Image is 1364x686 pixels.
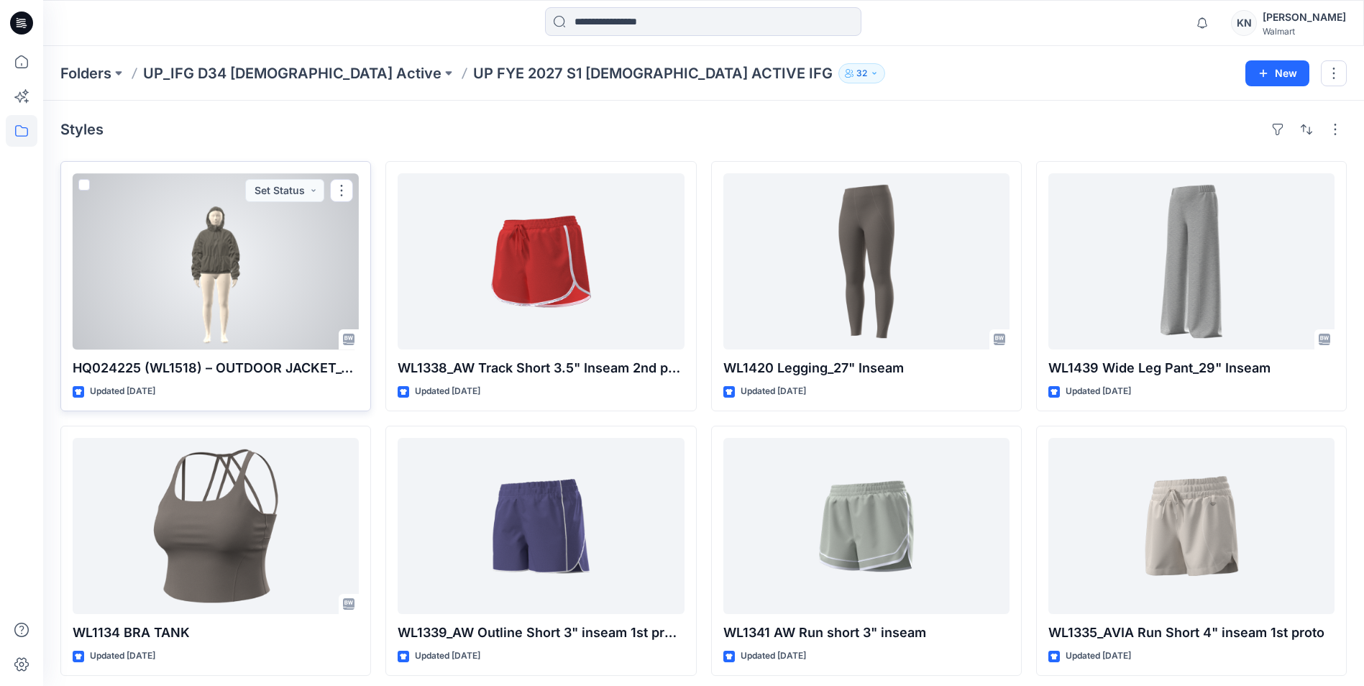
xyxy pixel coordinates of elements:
[60,121,104,138] h4: Styles
[1066,384,1131,399] p: Updated [DATE]
[1048,173,1335,349] a: WL1439 Wide Leg Pant_29" Inseam
[856,65,867,81] p: 32
[741,384,806,399] p: Updated [DATE]
[415,384,480,399] p: Updated [DATE]
[741,649,806,664] p: Updated [DATE]
[73,358,359,378] p: HQ024225 (WL1518) – OUTDOOR JACKET_GRADE VERIFICATION
[90,649,155,664] p: Updated [DATE]
[1263,26,1346,37] div: Walmart
[1048,438,1335,614] a: WL1335_AVIA Run Short 4" inseam 1st proto
[60,63,111,83] a: Folders
[723,623,1010,643] p: WL1341 AW Run short 3" inseam
[1066,649,1131,664] p: Updated [DATE]
[473,63,833,83] p: UP FYE 2027 S1 [DEMOGRAPHIC_DATA] ACTIVE IFG
[723,173,1010,349] a: WL1420 Legging_27" Inseam
[723,438,1010,614] a: WL1341 AW Run short 3" inseam
[1263,9,1346,26] div: [PERSON_NAME]
[723,358,1010,378] p: WL1420 Legging_27" Inseam
[73,173,359,349] a: HQ024225 (WL1518) – OUTDOOR JACKET_GRADE VERIFICATION
[398,358,684,378] p: WL1338_AW Track Short 3.5" Inseam 2nd proto
[415,649,480,664] p: Updated [DATE]
[1048,358,1335,378] p: WL1439 Wide Leg Pant_29" Inseam
[73,438,359,614] a: WL1134 BRA TANK
[90,384,155,399] p: Updated [DATE]
[1231,10,1257,36] div: KN
[838,63,885,83] button: 32
[73,623,359,643] p: WL1134 BRA TANK
[1245,60,1309,86] button: New
[398,173,684,349] a: WL1338_AW Track Short 3.5" Inseam 2nd proto
[143,63,441,83] a: UP_IFG D34 [DEMOGRAPHIC_DATA] Active
[1048,623,1335,643] p: WL1335_AVIA Run Short 4" inseam 1st proto
[398,438,684,614] a: WL1339_AW Outline Short 3" inseam 1st proto
[398,623,684,643] p: WL1339_AW Outline Short 3" inseam 1st proto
